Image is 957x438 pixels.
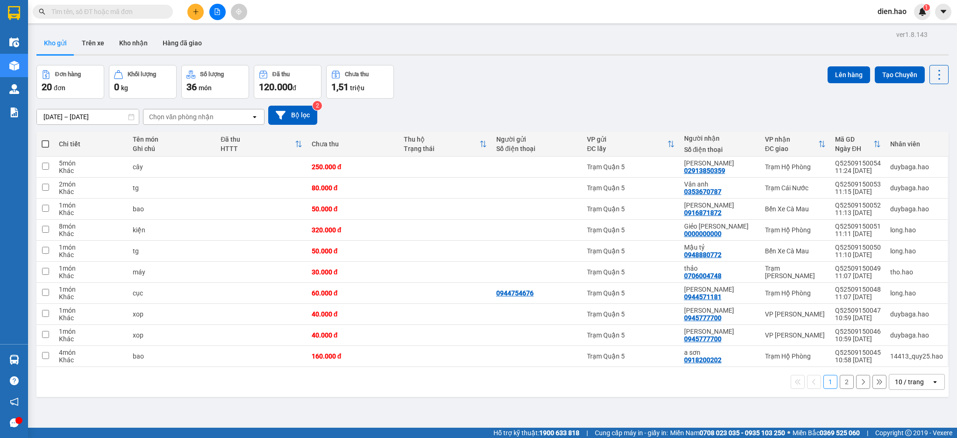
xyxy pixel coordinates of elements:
span: message [10,418,19,427]
span: 1,51 [331,81,349,93]
div: 11:10 [DATE] [835,251,881,258]
div: Bến Xe Cà Mau [765,247,826,255]
div: long.hao [890,247,943,255]
input: Select a date range. [37,109,139,124]
div: 1 món [59,244,123,251]
button: Lên hàng [828,66,870,83]
div: Số điện thoại [684,146,756,153]
div: 1 món [59,286,123,293]
div: Chưa thu [345,71,369,78]
th: Toggle SortBy [582,132,679,157]
div: Trạm Quận 5 [587,310,674,318]
div: 5 món [59,159,123,167]
div: 10:59 [DATE] [835,335,881,343]
div: Khác [59,230,123,237]
strong: 0369 525 060 [820,429,860,437]
th: Toggle SortBy [760,132,830,157]
div: 10:58 [DATE] [835,356,881,364]
img: solution-icon [9,108,19,117]
span: Hỗ trợ kỹ thuật: [493,428,579,438]
div: máy [133,268,211,276]
div: 320.000 đ [312,226,395,234]
button: Khối lượng0kg [109,65,177,99]
div: Trạm Cái Nước [765,184,826,192]
div: 40.000 đ [312,310,395,318]
button: Đã thu120.000đ [254,65,321,99]
div: 0948880772 [684,251,721,258]
div: Trạm Hộ Phòng [765,226,826,234]
div: 0353670787 [684,188,721,195]
span: question-circle [10,376,19,385]
span: Miền Bắc [793,428,860,438]
div: cục [133,289,211,297]
div: 250.000 đ [312,163,395,171]
div: 50.000 đ [312,247,395,255]
div: ver 1.8.143 [896,29,928,40]
div: Trạm Quận 5 [587,184,674,192]
span: đơn [54,84,65,92]
span: 20 [42,81,52,93]
div: Trạm Quận 5 [587,352,674,360]
div: duybaga.hao [890,184,943,192]
span: Cung cấp máy in - giấy in: [595,428,668,438]
div: 11:07 [DATE] [835,293,881,301]
div: 0918200202 [684,356,721,364]
div: 11:07 [DATE] [835,272,881,280]
div: 11:15 [DATE] [835,188,881,195]
div: Số lượng [200,71,224,78]
div: Khác [59,209,123,216]
div: VP [PERSON_NAME] [765,310,826,318]
button: plus [187,4,204,20]
span: | [586,428,588,438]
div: Đã thu [221,136,294,143]
div: Số điện thoại [496,145,578,152]
div: Q52509150045 [835,349,881,356]
sup: 2 [313,101,322,110]
div: xop [133,331,211,339]
span: notification [10,397,19,406]
th: Toggle SortBy [399,132,492,157]
img: icon-new-feature [918,7,927,16]
div: Trạm Quận 5 [587,247,674,255]
span: triệu [350,84,364,92]
div: Kim Trúc [684,307,756,314]
sup: 1 [923,4,930,11]
div: Khác [59,188,123,195]
div: 1 món [59,328,123,335]
div: 0706004748 [684,272,721,280]
div: tg [133,247,211,255]
div: ĐC lấy [587,145,667,152]
button: Trên xe [74,32,112,54]
span: kg [121,84,128,92]
span: plus [193,8,199,15]
div: Q52509150052 [835,201,881,209]
div: 8 món [59,223,123,230]
span: món [199,84,212,92]
div: 0916871872 [684,209,721,216]
button: Số lượng36món [181,65,249,99]
div: 30.000 đ [312,268,395,276]
div: Giẻo giá rai [684,223,756,230]
div: ĐC giao [765,145,818,152]
div: Mậu tỷ [684,244,756,251]
span: đ [293,84,296,92]
div: 80.000 đ [312,184,395,192]
img: warehouse-icon [9,355,19,365]
strong: 1900 633 818 [539,429,579,437]
div: Trạm Quận 5 [587,205,674,213]
div: 0945777700 [684,335,721,343]
div: VP [PERSON_NAME] [765,331,826,339]
div: duybaga.hao [890,331,943,339]
div: long.hao [890,289,943,297]
div: VP nhận [765,136,818,143]
span: aim [236,8,242,15]
div: 11:24 [DATE] [835,167,881,174]
div: Người nhận [684,135,756,142]
button: Hàng đã giao [155,32,209,54]
div: Trạm Quận 5 [587,226,674,234]
strong: 0708 023 035 - 0935 103 250 [700,429,785,437]
div: Trạm Hộ Phòng [765,352,826,360]
div: 0944571181 [684,293,721,301]
div: tg [133,184,211,192]
div: tho.hao [890,268,943,276]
